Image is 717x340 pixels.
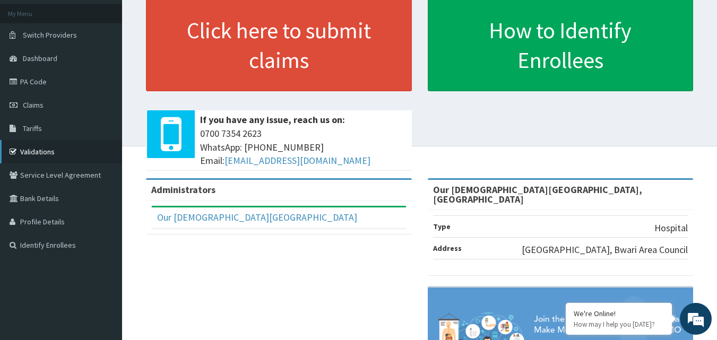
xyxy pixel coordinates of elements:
[200,114,345,126] b: If you have any issue, reach us on:
[23,54,57,63] span: Dashboard
[23,30,77,40] span: Switch Providers
[5,227,202,264] textarea: Type your message and hit 'Enter'
[151,184,215,196] b: Administrators
[522,243,688,257] p: [GEOGRAPHIC_DATA], Bwari Area Council
[20,53,43,80] img: d_794563401_company_1708531726252_794563401
[55,59,178,73] div: Chat with us now
[200,127,407,168] span: 0700 7354 2623 WhatsApp: [PHONE_NUMBER] Email:
[654,221,688,235] p: Hospital
[174,5,200,31] div: Minimize live chat window
[224,154,370,167] a: [EMAIL_ADDRESS][DOMAIN_NAME]
[433,243,462,253] b: Address
[574,309,664,318] div: We're Online!
[62,102,146,210] span: We're online!
[157,211,357,223] a: Our [DEMOGRAPHIC_DATA][GEOGRAPHIC_DATA]
[433,184,642,205] strong: Our [DEMOGRAPHIC_DATA][GEOGRAPHIC_DATA], [GEOGRAPHIC_DATA]
[433,222,451,231] b: Type
[23,124,42,133] span: Tariffs
[23,100,44,110] span: Claims
[574,320,664,329] p: How may I help you today?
